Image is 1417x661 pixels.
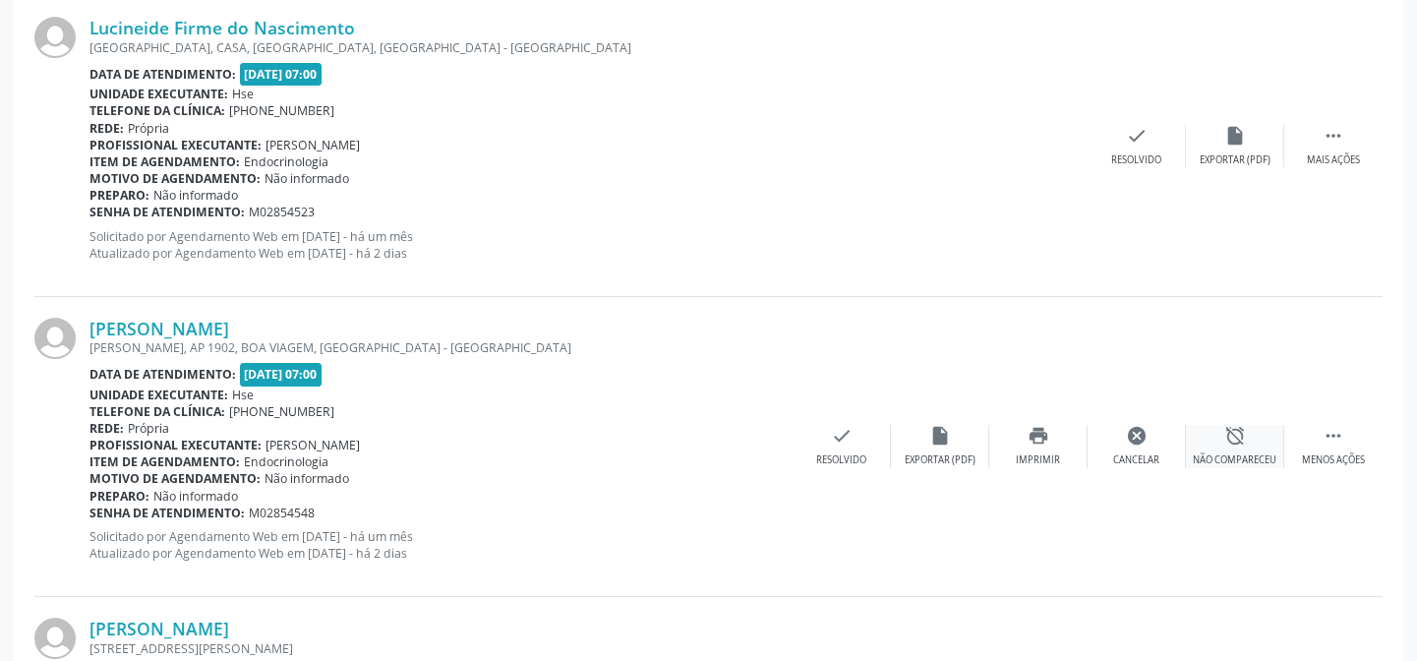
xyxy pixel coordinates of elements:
[1323,125,1344,147] i: 
[34,618,76,659] img: img
[89,204,245,220] b: Senha de atendimento:
[905,453,975,467] div: Exportar (PDF)
[89,640,1088,657] div: [STREET_ADDRESS][PERSON_NAME]
[240,363,323,386] span: [DATE] 07:00
[89,453,240,470] b: Item de agendamento:
[1113,453,1159,467] div: Cancelar
[89,102,225,119] b: Telefone da clínica:
[89,39,1088,56] div: [GEOGRAPHIC_DATA], CASA, [GEOGRAPHIC_DATA], [GEOGRAPHIC_DATA] - [GEOGRAPHIC_DATA]
[1126,125,1148,147] i: check
[1307,153,1360,167] div: Mais ações
[89,618,229,639] a: [PERSON_NAME]
[89,403,225,420] b: Telefone da clínica:
[244,153,328,170] span: Endocrinologia
[1028,425,1049,447] i: print
[229,403,334,420] span: [PHONE_NUMBER]
[1111,153,1161,167] div: Resolvido
[34,17,76,58] img: img
[265,170,349,187] span: Não informado
[232,387,254,403] span: Hse
[89,437,262,453] b: Profissional executante:
[266,137,360,153] span: [PERSON_NAME]
[89,17,355,38] a: Lucineide Firme do Nascimento
[1126,425,1148,447] i: cancel
[89,505,245,521] b: Senha de atendimento:
[89,339,793,356] div: [PERSON_NAME], AP 1902, BOA VIAGEM, [GEOGRAPHIC_DATA] - [GEOGRAPHIC_DATA]
[89,318,229,339] a: [PERSON_NAME]
[816,453,866,467] div: Resolvido
[89,120,124,137] b: Rede:
[34,318,76,359] img: img
[153,187,238,204] span: Não informado
[89,153,240,170] b: Item de agendamento:
[89,86,228,102] b: Unidade executante:
[249,204,315,220] span: M02854523
[229,102,334,119] span: [PHONE_NUMBER]
[232,86,254,102] span: Hse
[89,470,261,487] b: Motivo de agendamento:
[240,63,323,86] span: [DATE] 07:00
[265,470,349,487] span: Não informado
[89,137,262,153] b: Profissional executante:
[249,505,315,521] span: M02854548
[1302,453,1365,467] div: Menos ações
[831,425,853,447] i: check
[128,420,169,437] span: Própria
[153,488,238,505] span: Não informado
[89,488,149,505] b: Preparo:
[89,66,236,83] b: Data de atendimento:
[266,437,360,453] span: [PERSON_NAME]
[1224,125,1246,147] i: insert_drive_file
[89,528,793,562] p: Solicitado por Agendamento Web em [DATE] - há um mês Atualizado por Agendamento Web em [DATE] - h...
[89,420,124,437] b: Rede:
[89,170,261,187] b: Motivo de agendamento:
[1193,453,1276,467] div: Não compareceu
[244,453,328,470] span: Endocrinologia
[89,187,149,204] b: Preparo:
[1200,153,1270,167] div: Exportar (PDF)
[1323,425,1344,447] i: 
[128,120,169,137] span: Própria
[89,387,228,403] b: Unidade executante:
[89,366,236,383] b: Data de atendimento:
[1016,453,1060,467] div: Imprimir
[1224,425,1246,447] i: alarm_off
[89,228,1088,262] p: Solicitado por Agendamento Web em [DATE] - há um mês Atualizado por Agendamento Web em [DATE] - h...
[929,425,951,447] i: insert_drive_file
